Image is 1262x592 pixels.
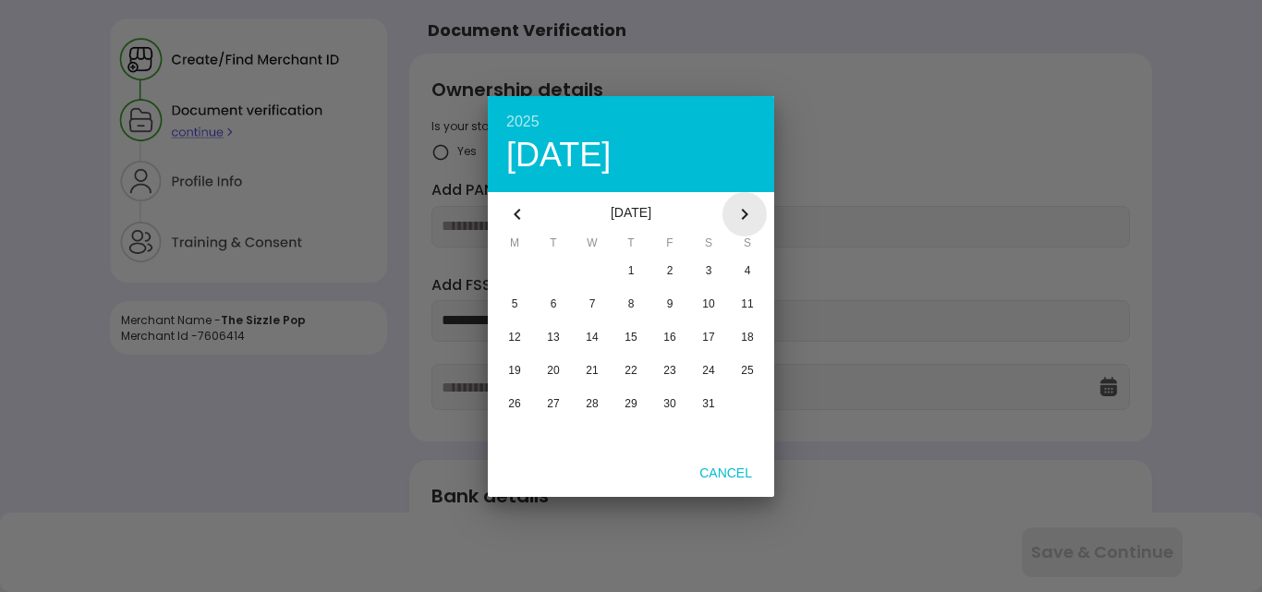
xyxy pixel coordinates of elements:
[728,236,767,255] span: S
[534,236,573,255] span: T
[650,255,689,286] button: 2
[741,364,753,377] span: 25
[612,321,650,353] button: 15
[612,236,650,255] span: T
[534,355,573,386] button: 20
[650,388,689,419] button: 30
[628,297,635,310] span: 8
[612,388,650,419] button: 29
[612,255,650,286] button: 1
[586,397,598,410] span: 28
[689,321,728,353] button: 17
[728,288,767,320] button: 11
[512,297,518,310] span: 5
[689,355,728,386] button: 24
[689,236,728,255] span: S
[650,321,689,353] button: 16
[650,355,689,386] button: 23
[612,288,650,320] button: 8
[573,236,612,255] span: W
[663,331,675,344] span: 16
[689,255,728,286] button: 3
[625,364,637,377] span: 22
[741,331,753,344] span: 18
[506,139,756,172] div: [DATE]
[547,397,559,410] span: 27
[573,321,612,353] button: 14
[706,264,712,277] span: 3
[495,355,534,386] button: 19
[702,297,714,310] span: 10
[495,321,534,353] button: 12
[508,364,520,377] span: 19
[612,355,650,386] button: 22
[667,297,673,310] span: 9
[728,355,767,386] button: 25
[495,236,534,255] span: M
[495,288,534,320] button: 5
[663,397,675,410] span: 30
[650,288,689,320] button: 9
[702,397,714,410] span: 31
[573,288,612,320] button: 7
[663,364,675,377] span: 23
[628,264,635,277] span: 1
[586,331,598,344] span: 14
[573,355,612,386] button: 21
[508,397,520,410] span: 26
[547,364,559,377] span: 20
[625,331,637,344] span: 15
[589,297,596,310] span: 7
[702,331,714,344] span: 17
[728,255,767,286] button: 4
[508,331,520,344] span: 12
[534,288,573,320] button: 6
[685,456,767,489] button: Cancel
[586,364,598,377] span: 21
[728,321,767,353] button: 18
[540,192,722,236] div: [DATE]
[534,321,573,353] button: 13
[650,236,689,255] span: F
[741,297,753,310] span: 11
[689,288,728,320] button: 10
[534,388,573,419] button: 27
[506,115,756,129] div: 2025
[547,331,559,344] span: 13
[685,465,767,480] span: Cancel
[702,364,714,377] span: 24
[573,388,612,419] button: 28
[625,397,637,410] span: 29
[551,297,557,310] span: 6
[745,264,751,277] span: 4
[689,388,728,419] button: 31
[667,264,673,277] span: 2
[495,388,534,419] button: 26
